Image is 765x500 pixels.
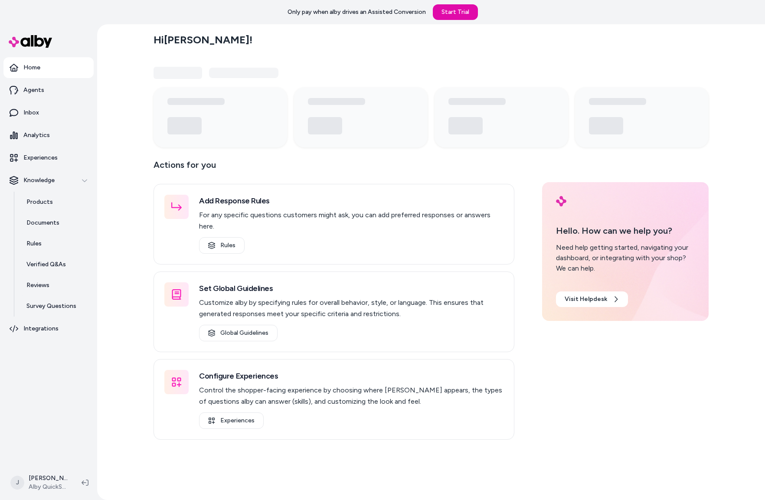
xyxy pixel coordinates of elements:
[556,224,695,237] p: Hello. How can we help you?
[3,318,94,339] a: Integrations
[18,275,94,296] a: Reviews
[9,35,52,48] img: alby Logo
[29,474,68,483] p: [PERSON_NAME]
[3,125,94,146] a: Analytics
[26,239,42,248] p: Rules
[29,483,68,491] span: Alby QuickStart Store
[5,469,75,497] button: J[PERSON_NAME]Alby QuickStart Store
[3,147,94,168] a: Experiences
[18,254,94,275] a: Verified Q&As
[26,198,53,206] p: Products
[23,63,40,72] p: Home
[23,324,59,333] p: Integrations
[26,260,66,269] p: Verified Q&As
[23,176,55,185] p: Knowledge
[3,80,94,101] a: Agents
[556,242,695,274] div: Need help getting started, navigating your dashboard, or integrating with your shop? We can help.
[199,282,503,294] h3: Set Global Guidelines
[3,170,94,191] button: Knowledge
[23,108,39,117] p: Inbox
[26,219,59,227] p: Documents
[154,158,514,179] p: Actions for you
[18,192,94,212] a: Products
[199,385,503,407] p: Control the shopper-facing experience by choosing where [PERSON_NAME] appears, the types of quest...
[10,476,24,490] span: J
[199,412,264,429] a: Experiences
[199,237,245,254] a: Rules
[3,57,94,78] a: Home
[199,209,503,232] p: For any specific questions customers might ask, you can add preferred responses or answers here.
[199,370,503,382] h3: Configure Experiences
[154,33,252,46] h2: Hi [PERSON_NAME] !
[288,8,426,16] p: Only pay when alby drives an Assisted Conversion
[26,302,76,310] p: Survey Questions
[199,297,503,320] p: Customize alby by specifying rules for overall behavior, style, or language. This ensures that ge...
[433,4,478,20] a: Start Trial
[18,233,94,254] a: Rules
[23,154,58,162] p: Experiences
[18,212,94,233] a: Documents
[23,131,50,140] p: Analytics
[199,195,503,207] h3: Add Response Rules
[3,102,94,123] a: Inbox
[26,281,49,290] p: Reviews
[199,325,278,341] a: Global Guidelines
[556,291,628,307] a: Visit Helpdesk
[556,196,566,206] img: alby Logo
[23,86,44,95] p: Agents
[18,296,94,317] a: Survey Questions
